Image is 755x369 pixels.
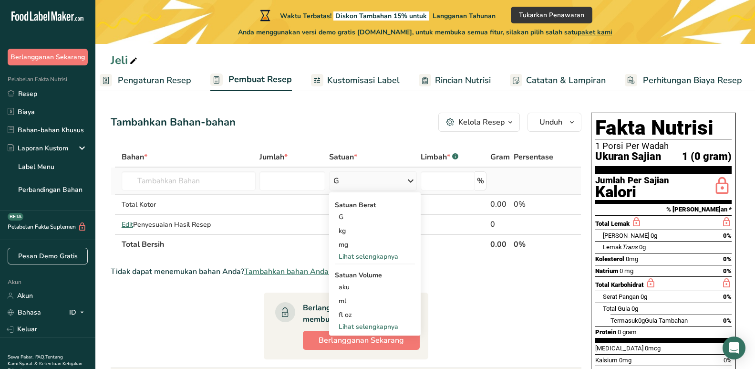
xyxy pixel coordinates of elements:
[303,331,420,350] button: Berlangganan Sekarang
[603,293,639,300] font: Serat Pangan
[18,252,78,261] font: Pesan Demo Gratis
[435,74,491,86] font: Rincian Nutrisi
[626,255,638,263] font: 0mg
[319,335,404,346] font: Berlangganan Sekarang
[111,53,128,68] font: Jeli
[17,325,37,334] font: Keluar
[339,226,346,235] font: kg
[603,305,630,312] font: Total Gula
[723,255,732,263] font: 0%
[329,152,354,162] font: Satuan
[8,248,88,264] a: Pesan Demo Gratis
[339,296,346,306] font: ml
[18,162,54,171] font: Label Menu
[651,232,657,239] font: 0g
[645,317,688,324] font: Gula Tambahan
[18,144,68,153] font: Laporan Kustom
[335,11,427,21] font: Diskon Tambahan 15% untuk
[111,115,236,129] font: Tambahkan Bahan-bahan
[618,328,637,336] font: 0 gram
[133,220,211,229] font: Penyesuaian Hasil Resep
[18,89,37,98] font: Resep
[17,291,33,300] font: Akun
[490,199,507,210] font: 0.00
[723,337,745,359] div: Buka Interkom Messenger
[527,113,581,132] button: Unduh
[610,317,638,324] font: Termasuk
[539,117,562,127] font: Unduh
[238,28,578,37] font: Anda menggunakan versi demo gratis [DOMAIN_NAME], untuk membuka semua fitur, silakan pilih salah ...
[421,152,447,162] font: Limbah
[327,74,400,86] font: Kustomisasi Label
[595,220,630,227] font: Total Lemak
[8,49,88,65] button: Berlangganan Sekarang
[122,239,164,250] font: Total Bersih
[595,357,618,364] font: Kalsium
[8,354,33,360] a: Sewa Pakar.
[595,150,661,162] font: Ukuran Sajian
[723,267,732,274] font: 0%
[8,75,67,83] font: Pelabelan Fakta Nutrisi
[643,74,742,86] font: Perhitungan Biaya Resep
[619,357,631,364] font: 0mg
[122,220,133,229] font: Edit
[603,232,649,239] font: [PERSON_NAME]
[339,283,350,292] font: aku
[514,239,526,250] font: 0%
[35,354,45,360] a: FAQ.
[18,185,83,194] font: Perbandingan Bahan
[620,267,633,274] font: 0 mg
[595,267,618,274] font: Natrium
[510,70,606,91] a: Catatan & Lampiran
[122,171,256,190] input: Tambahkan Bahan
[526,74,606,86] font: Catatan & Lampiran
[519,11,584,20] font: Tukarkan Penawaran
[595,141,669,151] font: 1 Porsi Per Wadah
[19,360,62,367] a: Syarat & Ketentuan.
[18,126,84,135] font: Bahan-bahan Khusus
[490,152,510,162] font: Gram
[514,152,553,162] font: Persentase
[490,219,495,230] font: 0
[339,212,343,221] font: G
[8,223,76,231] font: Pelabelan Fakta Suplemen
[18,107,35,116] font: Biaya
[595,183,636,201] font: Kalori
[339,252,398,261] font: Lihat selengkapnya
[458,117,505,127] font: Kelola Resep
[10,53,85,62] font: Berlangganan Sekarang
[595,116,714,139] font: Fakta Nutrisi
[603,243,622,251] font: Lemak
[490,239,507,250] font: 0.00
[514,199,526,210] font: 0%
[595,345,643,352] font: [MEDICAL_DATA]
[339,322,398,331] font: Lihat selengkapnya
[339,240,348,249] font: mg
[638,317,645,324] font: 0g
[595,255,624,263] font: Kolesterol
[18,308,41,317] font: Bahasa
[724,357,732,364] font: 0%
[578,28,612,37] font: paket kami
[8,354,63,367] font: Tentang Kami.
[228,74,292,85] font: Pembuat Resep
[280,11,331,21] font: Waktu Terbatas!
[641,293,647,300] font: 0g
[244,266,354,277] font: Tambahkan bahan Anda sendiri
[682,150,732,162] font: 1 (0 gram)
[666,206,732,213] font: % [PERSON_NAME]an *
[625,70,742,91] a: Perhitungan Biaya Resep
[118,74,191,86] font: Pengaturan Resep
[433,11,496,21] font: Langganan Tahunan
[10,213,21,220] font: BETA
[595,328,616,336] font: Protein
[595,281,644,288] font: Total Karbohidrat
[639,243,646,251] font: 0g
[311,70,400,91] a: Kustomisasi Label
[210,69,292,92] a: Pembuat Resep
[333,176,339,186] font: G
[335,271,382,280] font: Satuan Volume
